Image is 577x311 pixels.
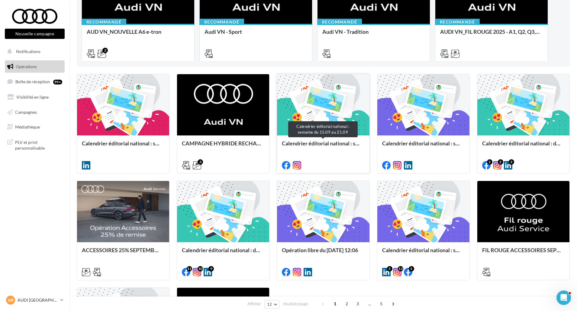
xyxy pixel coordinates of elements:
a: AR AUDI [GEOGRAPHIC_DATA] [5,294,65,306]
button: 12 [264,300,280,309]
span: 1 [330,299,340,309]
div: Recommandé [317,19,362,25]
div: Calendrier éditorial national : semaine du 15.09 au 21.09 [288,121,358,137]
div: Recommandé [199,19,244,25]
div: Recommandé [435,19,480,25]
span: 3 [353,299,363,309]
div: ACCESSOIRES 25% SEPTEMBRE - AUDI SERVICE [82,247,164,259]
div: 99+ [53,80,62,84]
iframe: Intercom live chat [556,290,571,305]
div: Calendrier éditorial national : semaine du 08.09 au 14.09 [382,140,465,152]
div: AUDI VN_FIL ROUGE 2025 - A1, Q2, Q3, Q5 et Q4 e-tron [440,29,543,41]
div: AUD VN_NOUVELLE A6 e-tron [87,29,189,41]
div: CAMPAGNE HYBRIDE RECHARGEABLE [182,140,264,152]
div: Audi VN - Sport [205,29,307,41]
div: FIL ROUGE ACCESSOIRES SEPTEMBRE - AUDI SERVICE [482,247,565,259]
div: Calendrier éditorial national : semaine du 15.09 au 21.09 [282,140,364,152]
div: 10 [198,266,203,271]
div: 2 [487,159,492,165]
button: Nouvelle campagne [5,29,65,39]
span: ... [365,299,374,309]
div: 3 [509,159,514,165]
div: Calendrier éditorial national : du 02.09 au 15.09 [482,140,565,152]
span: AR [8,297,14,303]
div: Recommandé [82,19,126,25]
span: Boîte de réception [15,79,50,84]
div: 2 [498,159,503,165]
span: 12 [267,302,272,307]
div: Audi VN - Tradition [322,29,425,41]
span: 5 [376,299,386,309]
a: Campagnes [4,106,66,119]
a: Médiathèque [4,121,66,133]
div: 5 [409,266,414,271]
div: Calendrier éditorial national : semaine du 22.09 au 28.09 [82,140,164,152]
div: 9 [208,266,214,271]
div: 11 [187,266,192,271]
div: 2 [102,48,108,53]
span: Médiathèque [15,124,40,129]
div: 13 [398,266,403,271]
a: Boîte de réception99+ [4,75,66,88]
span: Notifications [16,49,40,54]
span: Visibilité en ligne [16,94,49,100]
span: Campagnes [15,109,37,114]
span: résultats/page [283,301,308,307]
div: 3 [198,159,203,165]
span: 2 [342,299,352,309]
span: Opérations [16,64,37,69]
div: 5 [387,266,392,271]
div: Calendrier éditorial national : semaine du 25.08 au 31.08 [382,247,465,259]
span: Afficher [247,301,261,307]
div: Opération libre du [DATE] 12:06 [282,247,364,259]
a: PLV et print personnalisable [4,136,66,154]
button: Notifications [4,45,63,58]
a: Visibilité en ligne [4,91,66,103]
span: PLV et print personnalisable [15,138,62,151]
p: AUDI [GEOGRAPHIC_DATA] [18,297,58,303]
a: Opérations [4,60,66,73]
div: Calendrier éditorial national : du 02.09 au 09.09 [182,247,264,259]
